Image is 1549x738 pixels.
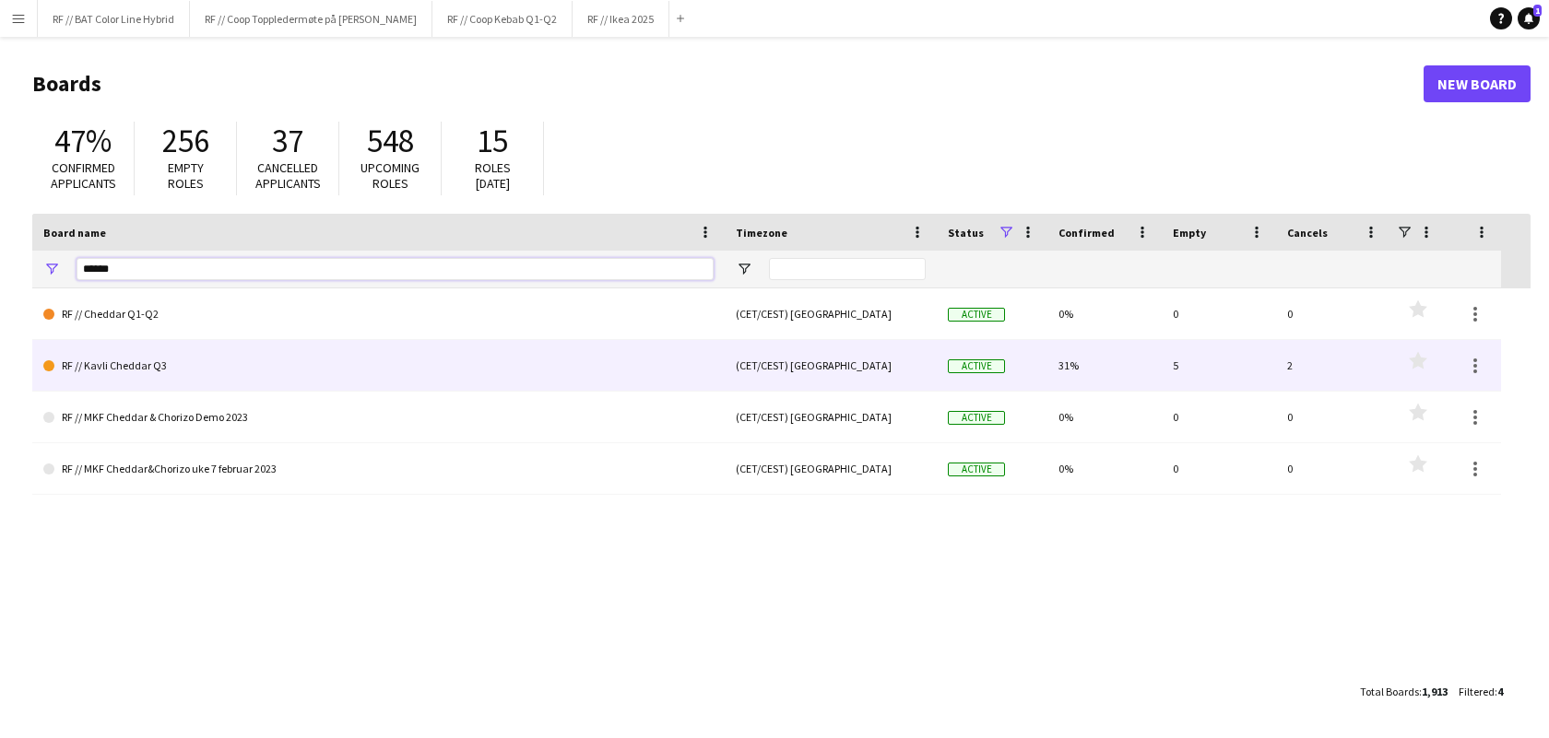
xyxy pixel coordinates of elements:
span: Active [948,411,1005,425]
span: Cancelled applicants [255,159,321,192]
div: 0 [1276,443,1390,494]
a: RF // Cheddar Q1-Q2 [43,288,714,340]
button: RF // Coop Toppledermøte på [PERSON_NAME] [190,1,432,37]
span: Total Boards [1360,685,1419,698]
input: Board name Filter Input [77,258,714,280]
div: (CET/CEST) [GEOGRAPHIC_DATA] [725,340,937,391]
button: Open Filter Menu [736,261,752,277]
div: 2 [1276,340,1390,391]
span: 548 [367,121,414,161]
span: 1 [1533,5,1542,17]
span: 15 [477,121,508,161]
div: 0% [1047,288,1162,339]
span: Roles [DATE] [475,159,511,192]
div: 0 [1276,392,1390,442]
span: Empty [1173,226,1206,240]
span: 37 [272,121,303,161]
span: Confirmed [1058,226,1115,240]
span: Active [948,463,1005,476]
div: 0 [1276,288,1390,339]
a: New Board [1424,65,1531,102]
span: Active [948,359,1005,373]
div: : [1459,674,1503,709]
span: Active [948,308,1005,322]
input: Timezone Filter Input [769,258,926,280]
button: Open Filter Menu [43,261,60,277]
a: RF // MKF Cheddar&Chorizo uke 7 februar 2023 [43,443,714,495]
div: 0 [1162,392,1276,442]
button: RF // Coop Kebab Q1-Q2 [432,1,573,37]
div: (CET/CEST) [GEOGRAPHIC_DATA] [725,443,937,494]
div: (CET/CEST) [GEOGRAPHIC_DATA] [725,288,937,339]
span: 1,913 [1422,685,1448,698]
span: Filtered [1459,685,1495,698]
div: 0 [1162,443,1276,494]
span: Empty roles [168,159,204,192]
div: 31% [1047,340,1162,391]
span: Board name [43,226,106,240]
span: Confirmed applicants [51,159,116,192]
button: RF // BAT Color Line Hybrid [38,1,190,37]
span: 4 [1497,685,1503,698]
a: RF // Kavli Cheddar Q3 [43,340,714,392]
a: RF // MKF Cheddar & Chorizo Demo 2023 [43,392,714,443]
span: Upcoming roles [361,159,420,192]
div: 0% [1047,392,1162,442]
span: 47% [54,121,112,161]
a: 1 [1518,7,1540,29]
span: Timezone [736,226,787,240]
div: 0 [1162,288,1276,339]
h1: Boards [32,70,1424,98]
div: (CET/CEST) [GEOGRAPHIC_DATA] [725,392,937,442]
div: 5 [1162,340,1276,391]
span: 256 [162,121,209,161]
div: : [1360,674,1448,709]
span: Status [948,226,984,240]
span: Cancels [1287,226,1328,240]
div: 0% [1047,443,1162,494]
button: RF // Ikea 2025 [573,1,669,37]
